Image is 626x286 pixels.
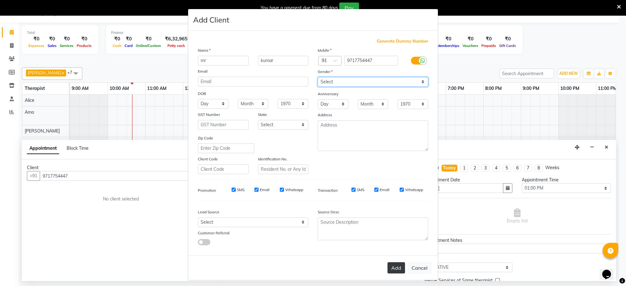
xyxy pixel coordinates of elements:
label: DOB [198,91,206,96]
label: Lead Source [198,209,219,215]
label: SMS [237,187,244,193]
label: Promotion [198,188,216,193]
input: Resident No. or Any Id [258,164,309,174]
label: Customer Referral [198,230,229,236]
label: Email [260,187,269,193]
label: Address [318,112,332,118]
h4: Add Client [193,14,229,25]
label: Email [198,69,208,74]
label: State [258,112,267,117]
label: Gender [318,69,333,75]
label: Whatsapp [405,187,423,193]
label: Name [198,48,211,53]
span: Generate Dummy Number [377,38,428,44]
input: Email [198,77,308,86]
input: Mobile [344,56,398,65]
input: GST Number [198,120,249,130]
label: Client Code [198,156,218,162]
input: Client Code [198,164,249,174]
label: Zip Code [198,135,213,141]
label: GST Number [198,112,220,117]
label: SMS [357,187,364,193]
label: Mobile [318,48,331,53]
button: Add [387,262,405,273]
label: Source Desc [318,209,339,215]
label: Email [380,187,389,193]
input: Last Name [258,56,309,65]
label: Whatsapp [285,187,303,193]
label: Identification No. [258,156,287,162]
label: Anniversary [318,91,338,97]
label: Transaction [318,188,338,193]
input: Enter Zip Code [198,143,254,153]
input: First Name [198,56,249,65]
button: Cancel [408,262,432,274]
